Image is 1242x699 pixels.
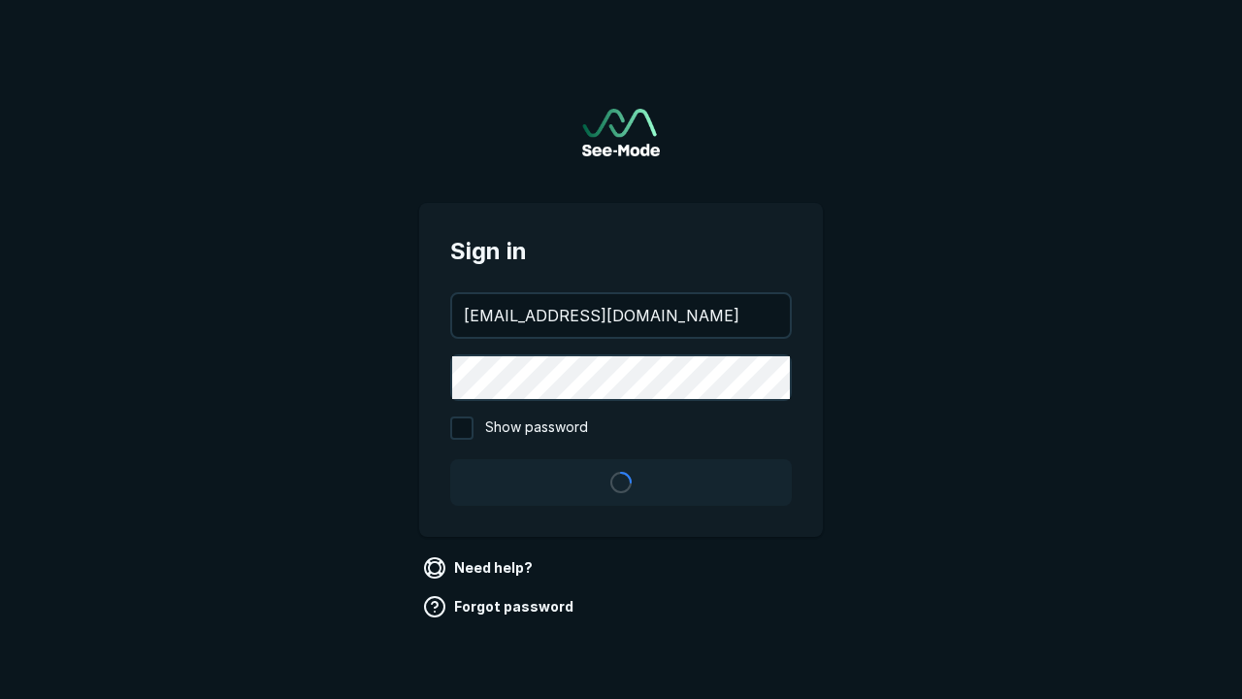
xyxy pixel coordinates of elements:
input: your@email.com [452,294,790,337]
a: Go to sign in [582,109,660,156]
a: Forgot password [419,591,581,622]
a: Need help? [419,552,540,583]
img: See-Mode Logo [582,109,660,156]
span: Sign in [450,234,792,269]
span: Show password [485,416,588,440]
